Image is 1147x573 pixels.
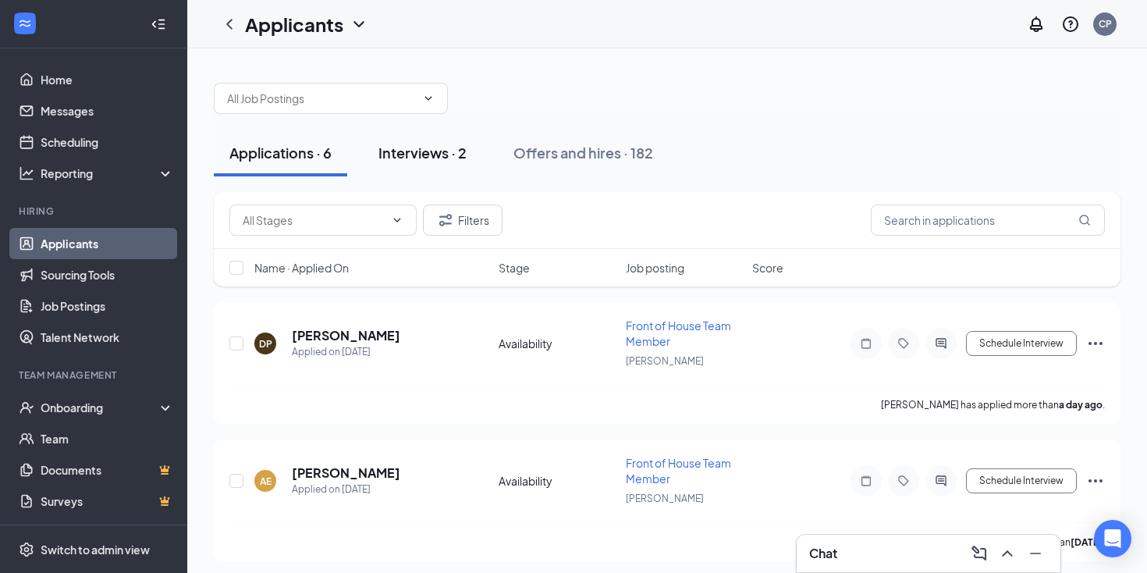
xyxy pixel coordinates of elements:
[19,368,171,382] div: Team Management
[41,542,150,557] div: Switch to admin view
[626,355,704,367] span: [PERSON_NAME]
[41,165,175,181] div: Reporting
[350,15,368,34] svg: ChevronDown
[41,454,174,486] a: DocumentsCrown
[292,464,400,482] h5: [PERSON_NAME]
[229,143,332,162] div: Applications · 6
[41,95,174,126] a: Messages
[932,337,950,350] svg: ActiveChat
[243,212,385,229] input: All Stages
[41,486,174,517] a: SurveysCrown
[423,205,502,236] button: Filter Filters
[881,398,1105,411] p: [PERSON_NAME] has applied more than .
[966,331,1077,356] button: Schedule Interview
[809,545,837,562] h3: Chat
[1086,472,1105,490] svg: Ellipses
[857,337,875,350] svg: Note
[17,16,33,31] svg: WorkstreamLogo
[1071,536,1103,548] b: [DATE]
[499,260,530,276] span: Stage
[894,337,913,350] svg: Tag
[19,165,34,181] svg: Analysis
[151,16,166,32] svg: Collapse
[292,327,400,344] h5: [PERSON_NAME]
[1099,17,1112,30] div: CP
[41,64,174,95] a: Home
[41,228,174,259] a: Applicants
[260,475,272,488] div: AE
[499,473,616,489] div: Availability
[995,541,1020,566] button: ChevronUp
[970,544,989,563] svg: ComposeMessage
[871,205,1105,236] input: Search in applications
[220,15,239,34] svg: ChevronLeft
[227,90,416,107] input: All Job Postings
[1061,15,1080,34] svg: QuestionInfo
[41,290,174,322] a: Job Postings
[436,211,455,230] svg: Filter
[254,260,349,276] span: Name · Applied On
[857,475,875,487] svg: Note
[41,423,174,454] a: Team
[19,400,34,415] svg: UserCheck
[626,319,731,348] span: Front of House Team Member
[292,344,400,360] div: Applied on [DATE]
[998,544,1017,563] svg: ChevronUp
[292,482,400,497] div: Applied on [DATE]
[378,143,467,162] div: Interviews · 2
[894,475,913,487] svg: Tag
[1086,334,1105,353] svg: Ellipses
[499,336,616,351] div: Availability
[41,126,174,158] a: Scheduling
[259,337,272,351] div: DP
[752,260,783,276] span: Score
[41,259,174,290] a: Sourcing Tools
[19,205,171,218] div: Hiring
[967,541,992,566] button: ComposeMessage
[422,92,435,105] svg: ChevronDown
[41,322,174,353] a: Talent Network
[626,456,731,486] span: Front of House Team Member
[1094,520,1131,557] div: Open Intercom Messenger
[41,400,161,415] div: Onboarding
[626,260,684,276] span: Job posting
[1023,541,1048,566] button: Minimize
[932,475,950,487] svg: ActiveChat
[1059,399,1103,411] b: a day ago
[245,11,343,37] h1: Applicants
[626,493,704,504] span: [PERSON_NAME]
[1078,214,1091,226] svg: MagnifyingGlass
[513,143,653,162] div: Offers and hires · 182
[966,468,1077,493] button: Schedule Interview
[391,214,403,226] svg: ChevronDown
[1026,544,1045,563] svg: Minimize
[19,542,34,557] svg: Settings
[1027,15,1046,34] svg: Notifications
